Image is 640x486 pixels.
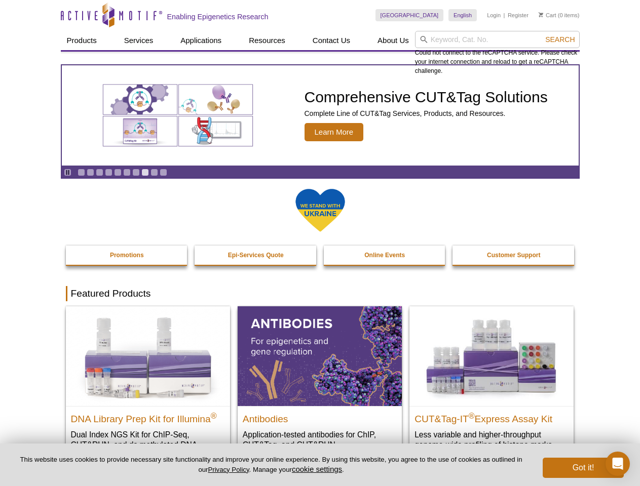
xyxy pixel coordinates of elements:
[508,12,529,19] a: Register
[71,409,225,424] h2: DNA Library Prep Kit for Illumina
[539,12,556,19] a: Cart
[305,90,548,105] h2: Comprehensive CUT&Tag Solutions
[87,169,94,176] a: Go to slide 2
[487,252,540,259] strong: Customer Support
[295,188,346,233] img: We Stand With Ukraine
[195,246,317,265] a: Epi-Services Quote
[453,246,575,265] a: Customer Support
[487,12,501,19] a: Login
[415,31,580,48] input: Keyword, Cat. No.
[543,458,624,478] button: Got it!
[292,465,342,473] button: cookie settings
[415,31,580,75] div: Could not connect to the reCAPTCHA service. Please check your internet connection and reload to g...
[238,306,402,460] a: All Antibodies Antibodies Application-tested antibodies for ChIP, CUT&Tag, and CUT&RUN.
[66,286,575,301] h2: Featured Products
[208,466,249,473] a: Privacy Policy
[61,31,103,50] a: Products
[606,452,630,476] div: Open Intercom Messenger
[66,246,189,265] a: Promotions
[62,65,579,166] article: Comprehensive CUT&Tag Solutions
[66,306,230,470] a: DNA Library Prep Kit for Illumina DNA Library Prep Kit for Illumina® Dual Index NGS Kit for ChIP-...
[110,252,144,259] strong: Promotions
[371,31,415,50] a: About Us
[160,169,167,176] a: Go to slide 10
[118,31,160,50] a: Services
[305,109,548,118] p: Complete Line of CUT&Tag Services, Products, and Resources.
[539,9,580,21] li: (0 items)
[364,252,405,259] strong: Online Events
[307,31,356,50] a: Contact Us
[141,169,149,176] a: Go to slide 8
[415,429,569,450] p: Less variable and higher-throughput genome-wide profiling of histone marks​.
[545,35,575,44] span: Search
[150,169,158,176] a: Go to slide 9
[211,411,217,420] sup: ®
[415,409,569,424] h2: CUT&Tag-IT Express Assay Kit
[243,429,397,450] p: Application-tested antibodies for ChIP, CUT&Tag, and CUT&RUN.
[96,169,103,176] a: Go to slide 3
[167,12,269,21] h2: Enabling Epigenetics Research
[448,9,477,21] a: English
[16,455,526,474] p: This website uses cookies to provide necessary site functionality and improve your online experie...
[504,9,505,21] li: |
[102,84,254,147] img: Various genetic charts and diagrams.
[324,246,446,265] a: Online Events
[243,31,291,50] a: Resources
[238,306,402,406] img: All Antibodies
[174,31,228,50] a: Applications
[66,306,230,406] img: DNA Library Prep Kit for Illumina
[78,169,85,176] a: Go to slide 1
[132,169,140,176] a: Go to slide 7
[71,429,225,460] p: Dual Index NGS Kit for ChIP-Seq, CUT&RUN, and ds methylated DNA assays.
[62,65,579,166] a: Various genetic charts and diagrams. Comprehensive CUT&Tag Solutions Complete Line of CUT&Tag Ser...
[243,409,397,424] h2: Antibodies
[123,169,131,176] a: Go to slide 6
[105,169,112,176] a: Go to slide 4
[409,306,574,406] img: CUT&Tag-IT® Express Assay Kit
[409,306,574,460] a: CUT&Tag-IT® Express Assay Kit CUT&Tag-IT®Express Assay Kit Less variable and higher-throughput ge...
[542,35,578,44] button: Search
[114,169,122,176] a: Go to slide 5
[305,123,364,141] span: Learn More
[228,252,284,259] strong: Epi-Services Quote
[64,169,71,176] a: Toggle autoplay
[375,9,444,21] a: [GEOGRAPHIC_DATA]
[469,411,475,420] sup: ®
[539,12,543,17] img: Your Cart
